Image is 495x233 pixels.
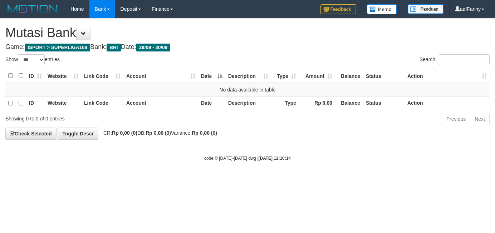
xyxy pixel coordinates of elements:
[470,113,490,125] a: Next
[5,112,201,122] div: Showing 0 to 0 of 0 entries
[439,54,490,65] input: Search:
[5,26,490,40] h1: Mutasi Bank
[58,128,98,140] a: Toggle Descr
[299,69,335,83] th: Amount: activate to sort column ascending
[112,130,137,136] strong: Rp 0,00 (0)
[363,96,405,110] th: Status
[81,69,123,83] th: Link Code: activate to sort column ascending
[18,54,45,65] select: Showentries
[271,69,299,83] th: Type: activate to sort column ascending
[225,96,271,110] th: Description
[225,69,271,83] th: Description: activate to sort column ascending
[335,69,363,83] th: Balance
[198,96,225,110] th: Date
[123,69,198,83] th: Account: activate to sort column ascending
[198,69,225,83] th: Date: activate to sort column descending
[26,69,45,83] th: ID: activate to sort column ascending
[45,96,81,110] th: Website
[5,44,490,51] h4: Game: Bank: Date:
[45,69,81,83] th: Website: activate to sort column ascending
[271,96,299,110] th: Type
[299,96,335,110] th: Rp 0,00
[26,96,45,110] th: ID
[107,44,121,51] span: BRI
[81,96,123,110] th: Link Code
[192,130,217,136] strong: Rp 0,00 (0)
[123,96,198,110] th: Account
[367,4,397,14] img: Button%20Memo.svg
[320,4,356,14] img: Feedback.jpg
[5,83,490,96] td: No data available in table
[405,69,490,83] th: Action: activate to sort column ascending
[146,130,171,136] strong: Rp 0,00 (0)
[408,4,443,14] img: panduan.png
[405,96,490,110] th: Action
[100,130,217,136] span: CR: DB: Variance:
[204,156,291,161] small: code © [DATE]-[DATE] dwg |
[335,96,363,110] th: Balance
[363,69,405,83] th: Status
[136,44,171,51] span: 29/09 - 30/09
[259,156,291,161] strong: [DATE] 12:10:14
[5,54,60,65] label: Show entries
[420,54,490,65] label: Search:
[442,113,470,125] a: Previous
[5,4,60,14] img: MOTION_logo.png
[25,44,90,51] span: ISPORT > SUPERLIGA168
[5,128,57,140] a: Check Selected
